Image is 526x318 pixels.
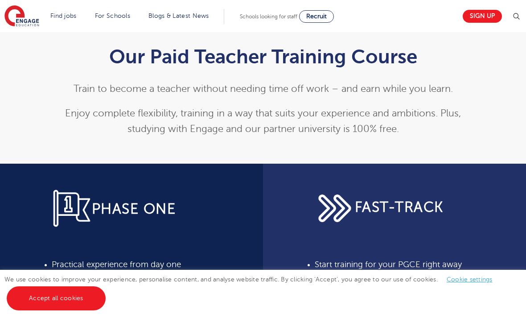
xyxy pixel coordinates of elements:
span: Start training for your PGCE right away [315,260,462,269]
span: Train to become a teacher without needing time off work – and earn while you learn. [74,83,453,94]
span: Schools looking for staff [240,13,297,20]
span: Recruit [306,13,327,20]
span: We use cookies to improve your experience, personalise content, and analyse website traffic. By c... [4,276,501,301]
span: PHASE ONE [92,201,176,217]
a: Find jobs [50,12,77,19]
a: Sign up [463,10,502,23]
img: Engage Education [4,5,39,28]
a: Blogs & Latest News [148,12,209,19]
a: Recruit [299,10,334,23]
a: Cookie settings [447,276,493,283]
h1: Our Paid Teacher Training Course [53,45,473,68]
span: FAST-TRACK [355,199,444,215]
span: Practical experience from day one [52,260,181,269]
a: For Schools [95,12,130,19]
span: Enjoy complete flexibility, training in a way that suits your experience and ambitions. Plus, stu... [65,108,461,134]
a: Accept all cookies [7,286,106,310]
